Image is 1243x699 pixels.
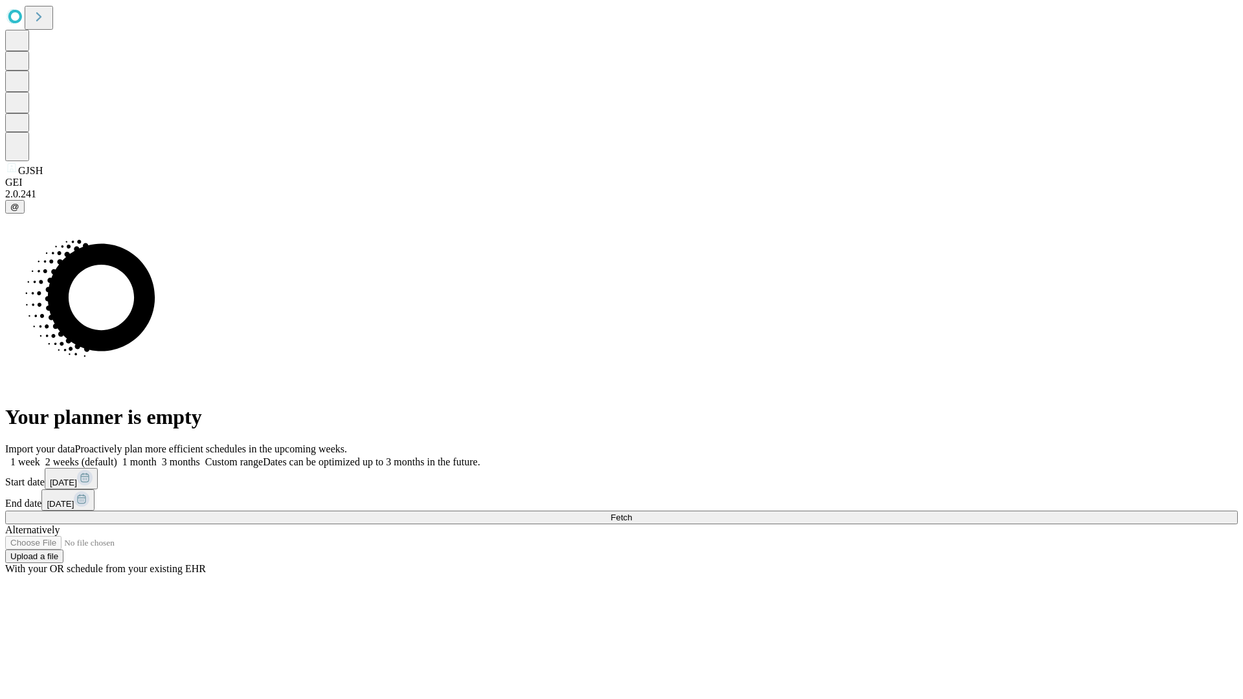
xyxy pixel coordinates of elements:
span: With your OR schedule from your existing EHR [5,563,206,574]
span: Proactively plan more efficient schedules in the upcoming weeks. [75,443,347,454]
button: @ [5,200,25,214]
span: Alternatively [5,524,60,535]
span: 2 weeks (default) [45,456,117,467]
span: @ [10,202,19,212]
div: 2.0.241 [5,188,1238,200]
span: [DATE] [50,478,77,487]
h1: Your planner is empty [5,405,1238,429]
button: Upload a file [5,549,63,563]
span: 1 month [122,456,157,467]
span: Import your data [5,443,75,454]
span: [DATE] [47,499,74,509]
span: 1 week [10,456,40,467]
span: Fetch [610,513,632,522]
span: GJSH [18,165,43,176]
span: 3 months [162,456,200,467]
div: GEI [5,177,1238,188]
div: Start date [5,468,1238,489]
span: Custom range [205,456,263,467]
button: [DATE] [45,468,98,489]
button: [DATE] [41,489,95,511]
div: End date [5,489,1238,511]
span: Dates can be optimized up to 3 months in the future. [263,456,480,467]
button: Fetch [5,511,1238,524]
